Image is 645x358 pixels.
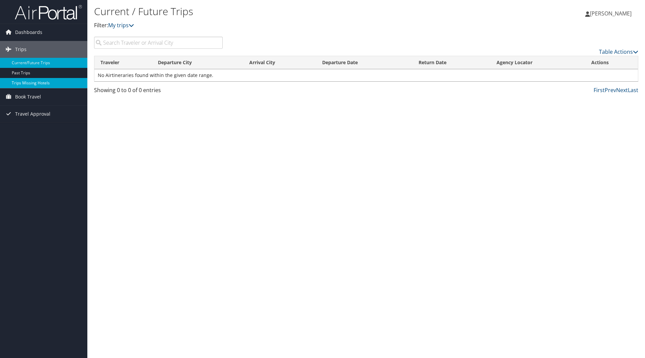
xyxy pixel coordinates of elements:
[15,106,50,122] span: Travel Approval
[628,86,638,94] a: Last
[94,4,457,18] h1: Current / Future Trips
[108,22,134,29] a: My trips
[585,56,638,69] th: Actions
[94,69,638,81] td: No Airtineraries found within the given date range.
[15,24,42,41] span: Dashboards
[616,86,628,94] a: Next
[413,56,490,69] th: Return Date: activate to sort column ascending
[599,48,638,55] a: Table Actions
[605,86,616,94] a: Prev
[490,56,585,69] th: Agency Locator: activate to sort column ascending
[152,56,243,69] th: Departure City: activate to sort column ascending
[15,88,41,105] span: Book Travel
[94,86,223,97] div: Showing 0 to 0 of 0 entries
[243,56,316,69] th: Arrival City: activate to sort column ascending
[590,10,632,17] span: [PERSON_NAME]
[585,3,638,24] a: [PERSON_NAME]
[316,56,413,69] th: Departure Date: activate to sort column descending
[94,21,457,30] p: Filter:
[594,86,605,94] a: First
[15,4,82,20] img: airportal-logo.png
[94,56,152,69] th: Traveler: activate to sort column ascending
[94,37,223,49] input: Search Traveler or Arrival City
[15,41,27,58] span: Trips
